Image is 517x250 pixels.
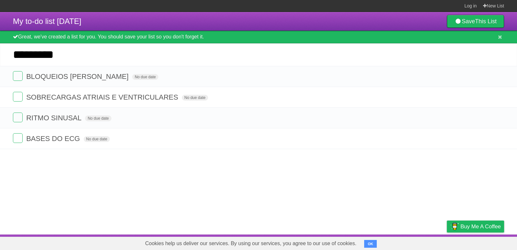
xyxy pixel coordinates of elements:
[132,74,158,80] span: No due date
[13,133,23,143] label: Done
[26,114,83,122] span: RITMO SINUSAL
[13,71,23,81] label: Done
[26,93,180,101] span: SOBRECARGAS ATRIAIS E VENTRICULARES
[85,115,111,121] span: No due date
[13,113,23,122] label: Done
[364,240,377,248] button: OK
[182,95,208,101] span: No due date
[460,221,501,232] span: Buy me a coffee
[447,221,504,233] a: Buy me a coffee
[475,18,497,25] b: This List
[438,236,455,248] a: Privacy
[26,72,130,81] span: BLOQUEIOS [PERSON_NAME]
[450,221,459,232] img: Buy me a coffee
[26,135,81,143] span: BASES DO ECG
[361,236,375,248] a: About
[463,236,504,248] a: Suggest a feature
[84,136,110,142] span: No due date
[139,237,363,250] span: Cookies help us deliver our services. By using our services, you agree to our use of cookies.
[417,236,431,248] a: Terms
[13,17,81,26] span: My to-do list [DATE]
[382,236,408,248] a: Developers
[447,15,504,28] a: SaveThis List
[13,92,23,102] label: Done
